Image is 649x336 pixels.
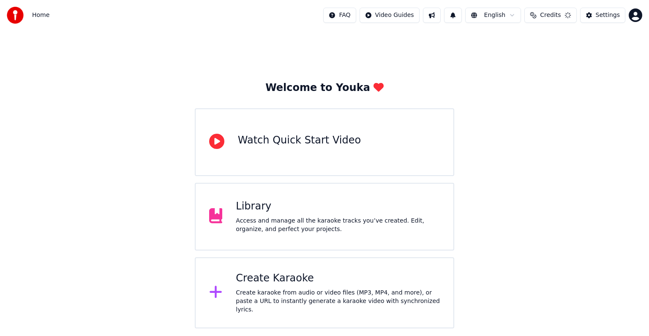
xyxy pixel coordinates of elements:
div: Create karaoke from audio or video files (MP3, MP4, and more), or paste a URL to instantly genera... [236,289,440,314]
div: Library [236,200,440,213]
button: Settings [580,8,625,23]
button: FAQ [323,8,356,23]
div: Watch Quick Start Video [238,134,361,147]
div: Welcome to Youka [265,81,384,95]
nav: breadcrumb [32,11,49,19]
button: Video Guides [360,8,420,23]
div: Access and manage all the karaoke tracks you’ve created. Edit, organize, and perfect your projects. [236,217,440,234]
span: Home [32,11,49,19]
div: Create Karaoke [236,272,440,285]
div: Settings [596,11,620,19]
button: Credits [524,8,576,23]
img: youka [7,7,24,24]
span: Credits [540,11,561,19]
